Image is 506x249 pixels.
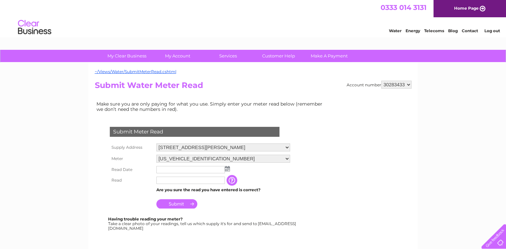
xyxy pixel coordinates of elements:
input: Information [227,175,239,186]
a: Water [389,28,402,33]
a: Contact [462,28,478,33]
img: logo.png [18,17,52,38]
a: Telecoms [424,28,444,33]
a: Blog [448,28,458,33]
div: Take a clear photo of your readings, tell us which supply it's for and send to [EMAIL_ADDRESS][DO... [108,217,297,230]
div: Account number [347,81,412,89]
a: Energy [406,28,420,33]
th: Supply Address [108,142,155,153]
a: Services [201,50,255,62]
th: Meter [108,153,155,164]
th: Read Date [108,164,155,175]
td: Are you sure the read you have entered is correct? [155,186,292,194]
a: Make A Payment [302,50,357,62]
a: My Account [150,50,205,62]
div: Clear Business is a trading name of Verastar Limited (registered in [GEOGRAPHIC_DATA] No. 3667643... [96,4,411,32]
input: Submit [156,199,197,208]
a: Customer Help [251,50,306,62]
a: My Clear Business [99,50,154,62]
td: Make sure you are only paying for what you use. Simply enter your meter read below (remember we d... [95,100,328,114]
a: ~/Views/Water/SubmitMeterRead.cshtml [95,69,176,74]
h2: Submit Water Meter Read [95,81,412,93]
a: Log out [484,28,500,33]
th: Read [108,175,155,186]
div: Submit Meter Read [110,127,279,137]
img: ... [225,166,230,171]
b: Having trouble reading your meter? [108,216,183,221]
a: 0333 014 3131 [381,3,426,12]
